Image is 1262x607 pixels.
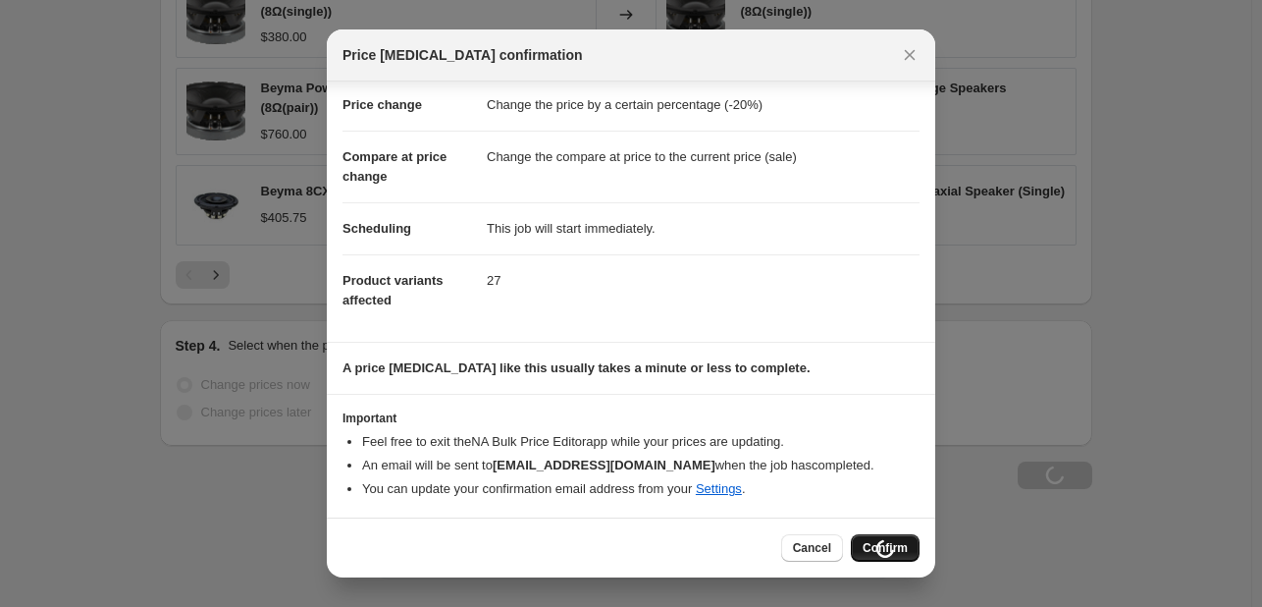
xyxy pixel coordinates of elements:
span: Compare at price change [342,149,447,184]
span: Cancel [793,540,831,556]
h3: Important [342,411,920,426]
span: Scheduling [342,221,411,236]
a: Settings [696,481,742,496]
li: You can update your confirmation email address from your . [362,479,920,499]
button: Cancel [781,534,843,562]
dd: Change the compare at price to the current price (sale) [487,131,920,183]
span: Product variants affected [342,273,444,307]
span: Price [MEDICAL_DATA] confirmation [342,45,583,65]
dd: This job will start immediately. [487,202,920,254]
dd: 27 [487,254,920,306]
span: Price change [342,97,422,112]
button: Close [896,41,923,69]
b: [EMAIL_ADDRESS][DOMAIN_NAME] [493,458,715,472]
li: Feel free to exit the NA Bulk Price Editor app while your prices are updating. [362,432,920,452]
dd: Change the price by a certain percentage (-20%) [487,80,920,131]
li: An email will be sent to when the job has completed . [362,456,920,475]
b: A price [MEDICAL_DATA] like this usually takes a minute or less to complete. [342,360,811,375]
